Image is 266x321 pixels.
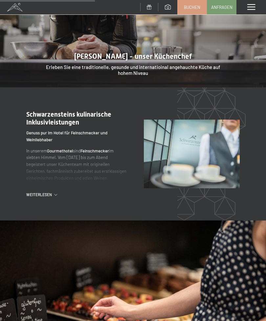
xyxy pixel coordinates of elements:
a: Buchen [178,0,207,14]
strong: Genuss pur im Hotel für Feinschmecker und Weinliebhaber [26,130,107,142]
span: Anfragen [211,4,233,10]
span: Schwarzensteins kulinarische Inklusivleistungen [26,110,111,126]
span: Buchen [184,4,200,10]
img: Südtiroler Küche im Hotel Schwarzenstein | ¾-Pension, Wein & Gourmet-Menüs [144,120,240,188]
a: Anfragen [207,0,236,14]
span: Weiterlesen [26,192,54,197]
